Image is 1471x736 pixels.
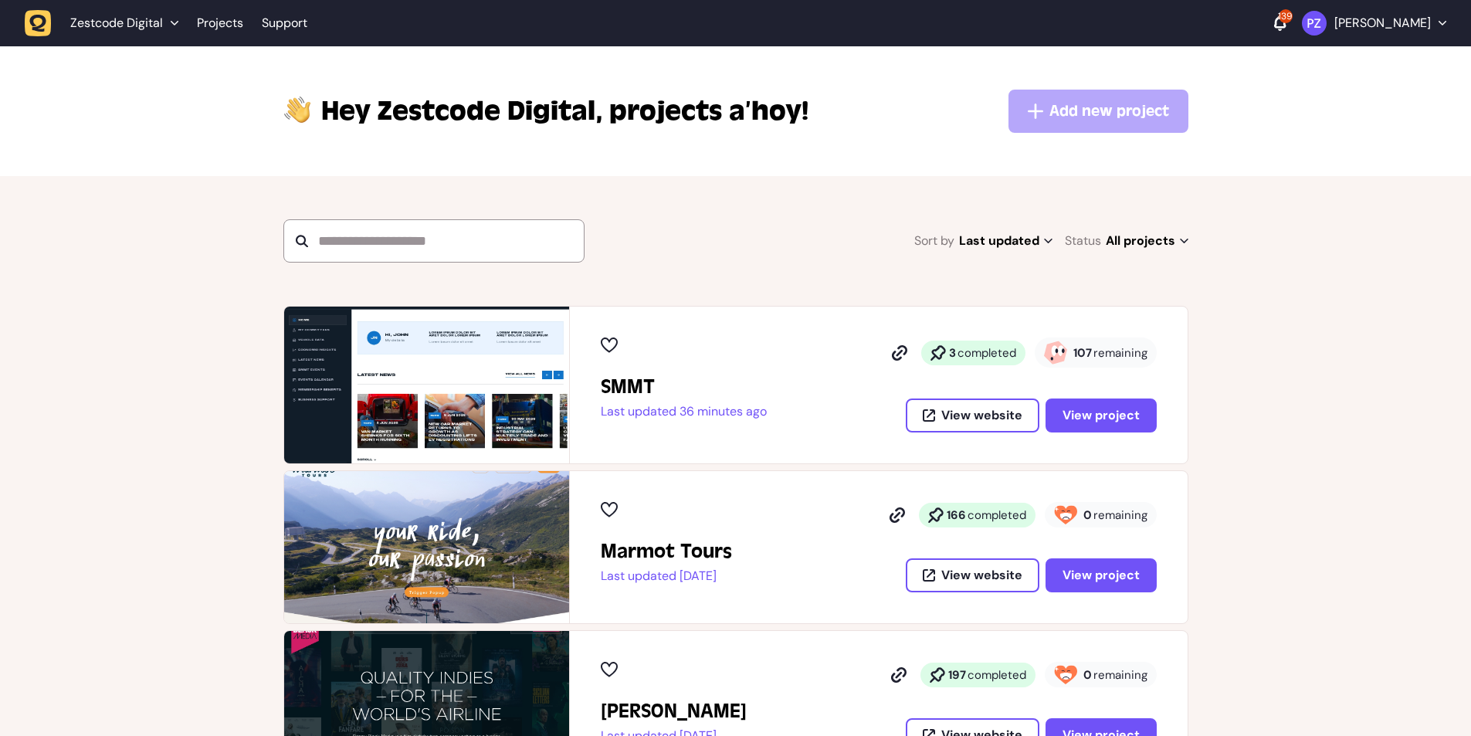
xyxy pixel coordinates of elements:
[1083,507,1092,523] strong: 0
[941,569,1022,582] span: View website
[1302,11,1446,36] button: [PERSON_NAME]
[1063,409,1140,422] span: View project
[284,307,569,463] img: SMMT
[1065,230,1101,252] span: Status
[601,404,767,419] p: Last updated 36 minutes ago
[321,93,808,130] p: projects a’hoy!
[1093,507,1147,523] span: remaining
[906,558,1039,592] button: View website
[1302,11,1327,36] img: Paris Zisis
[941,409,1022,422] span: View website
[321,93,603,130] span: Zestcode Digital
[1279,9,1293,23] div: 139
[197,9,243,37] a: Projects
[959,230,1052,252] span: Last updated
[25,9,188,37] button: Zestcode Digital
[601,699,747,724] h2: Penny Black
[958,345,1016,361] span: completed
[1093,345,1147,361] span: remaining
[601,539,732,564] h2: Marmot Tours
[1093,667,1147,683] span: remaining
[601,568,732,584] p: Last updated [DATE]
[906,399,1039,432] button: View website
[1049,100,1169,122] span: Add new project
[262,15,307,31] a: Support
[1106,230,1188,252] span: All projects
[968,507,1026,523] span: completed
[1046,399,1157,432] button: View project
[1063,569,1140,582] span: View project
[914,230,954,252] span: Sort by
[284,471,569,623] img: Marmot Tours
[1008,90,1188,133] button: Add new project
[949,345,956,361] strong: 3
[1334,15,1431,31] p: [PERSON_NAME]
[1046,558,1157,592] button: View project
[283,93,312,124] img: hi-hand
[1083,667,1092,683] strong: 0
[968,667,1026,683] span: completed
[601,375,767,399] h2: SMMT
[947,507,966,523] strong: 166
[948,667,966,683] strong: 197
[70,15,163,31] span: Zestcode Digital
[1073,345,1092,361] strong: 107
